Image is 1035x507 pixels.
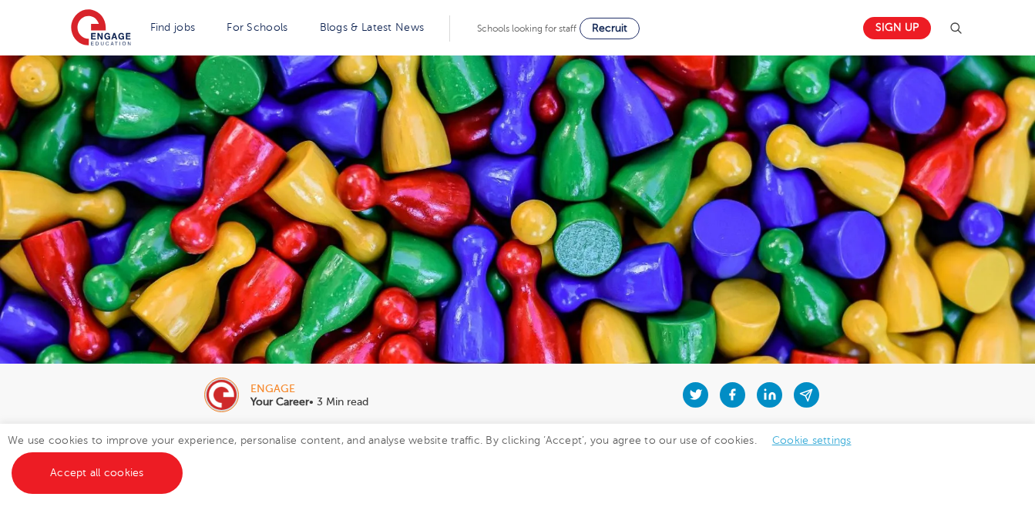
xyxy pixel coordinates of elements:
[250,396,309,408] b: Your Career
[320,22,425,33] a: Blogs & Latest News
[227,22,287,33] a: For Schools
[12,452,183,494] a: Accept all cookies
[580,18,640,39] a: Recruit
[592,22,627,34] span: Recruit
[8,435,867,478] span: We use cookies to improve your experience, personalise content, and analyse website traffic. By c...
[477,23,576,34] span: Schools looking for staff
[772,435,852,446] a: Cookie settings
[863,17,931,39] a: Sign up
[150,22,196,33] a: Find jobs
[71,9,131,48] img: Engage Education
[250,397,368,408] p: • 3 Min read
[250,384,368,395] div: engage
